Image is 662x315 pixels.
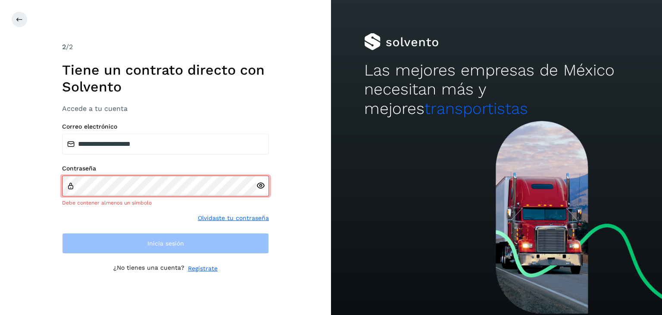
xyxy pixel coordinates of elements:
h1: Tiene un contrato directo con Solvento [62,62,269,95]
label: Correo electrónico [62,123,269,130]
h2: Las mejores empresas de México necesitan más y mejores [364,61,629,118]
p: ¿No tienes una cuenta? [113,264,184,273]
div: Debe contener almenos un símbolo [62,199,269,207]
a: Regístrate [188,264,218,273]
div: /2 [62,42,269,52]
span: Inicia sesión [147,240,184,246]
h3: Accede a tu cuenta [62,104,269,113]
button: Inicia sesión [62,233,269,254]
a: Olvidaste tu contraseña [198,214,269,223]
label: Contraseña [62,165,269,172]
span: 2 [62,43,66,51]
span: transportistas [425,99,528,118]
